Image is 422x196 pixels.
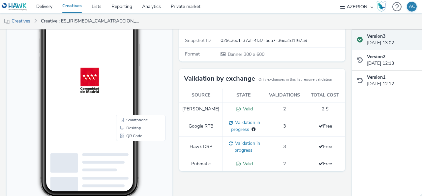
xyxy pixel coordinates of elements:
[283,123,286,129] span: 3
[111,145,158,153] li: Desktop
[46,25,54,29] span: 11:51
[120,147,135,151] span: Desktop
[367,54,417,67] div: [DATE] 12:13
[264,89,305,102] th: Validations
[258,77,332,82] small: Only exchanges in this list require validation
[367,33,385,39] strong: Version 3
[377,1,386,12] img: Hawk Academy
[111,153,158,161] li: QR Code
[221,37,345,44] div: 029c3ec1-37af-4f37-bcb7-36ea1d1f67a9
[228,51,244,58] span: Banner
[179,102,223,116] td: [PERSON_NAME]
[377,1,389,12] a: Hawk Academy
[367,74,417,88] div: [DATE] 12:12
[318,123,332,129] span: Free
[179,89,223,102] th: Source
[184,74,255,84] h3: Validation by exchange
[227,51,264,58] span: 300 x 600
[241,106,253,112] span: Valid
[48,31,118,170] img: Advertisement preview
[318,161,332,167] span: Free
[120,155,136,159] span: QR Code
[3,18,10,25] img: mobile
[233,140,260,153] span: Validation in progress
[179,116,223,137] td: Google RTB
[305,89,345,102] th: Total cost
[367,54,385,60] strong: Version 2
[179,157,223,171] td: Pubmatic
[322,106,328,112] span: 2 $
[231,119,260,133] span: Validation in progress
[241,161,253,167] span: Valid
[283,106,286,112] span: 2
[367,33,417,47] div: [DATE] 13:02
[283,143,286,150] span: 3
[185,37,211,44] span: Snapshot ID
[185,51,200,57] span: Format
[283,161,286,167] span: 2
[223,89,264,102] th: State
[120,139,141,143] span: Smartphone
[409,2,415,12] div: AC
[2,3,27,11] img: undefined Logo
[367,74,385,80] strong: Version 1
[179,137,223,157] td: Hawk DSP
[111,137,158,145] li: Smartphone
[318,143,332,150] span: Free
[38,13,143,29] a: Creative : ES_IRISMEDIA_CAM_ATRACCION_DATOS_300X600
